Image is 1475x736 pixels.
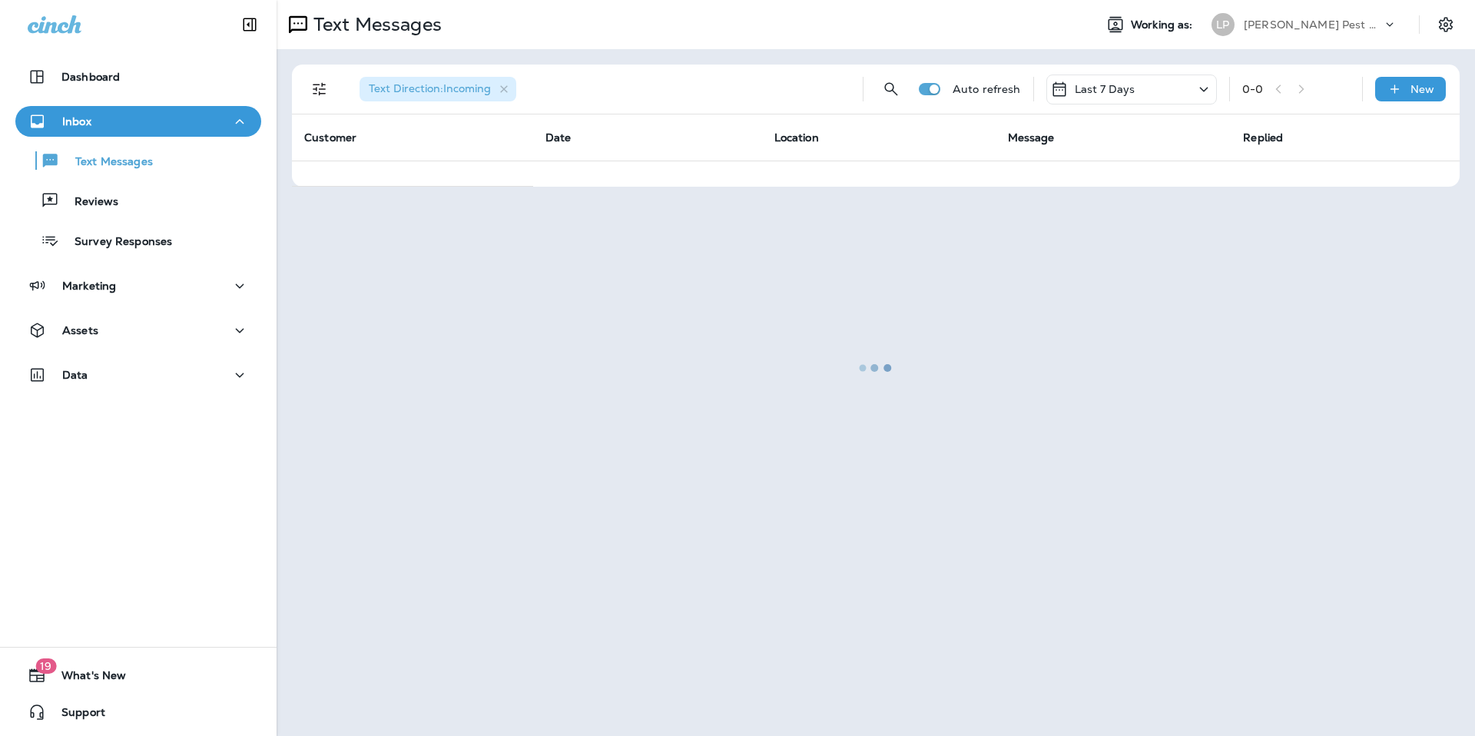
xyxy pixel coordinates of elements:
[61,71,120,83] p: Dashboard
[15,144,261,177] button: Text Messages
[15,360,261,390] button: Data
[62,369,88,381] p: Data
[15,106,261,137] button: Inbox
[46,669,126,688] span: What's New
[15,184,261,217] button: Reviews
[15,315,261,346] button: Assets
[59,195,118,210] p: Reviews
[15,270,261,301] button: Marketing
[1410,83,1434,95] p: New
[62,324,98,337] p: Assets
[46,706,105,724] span: Support
[35,658,56,674] span: 19
[15,697,261,728] button: Support
[60,155,153,170] p: Text Messages
[59,235,172,250] p: Survey Responses
[228,9,271,40] button: Collapse Sidebar
[15,224,261,257] button: Survey Responses
[15,660,261,691] button: 19What's New
[62,115,91,128] p: Inbox
[62,280,116,292] p: Marketing
[15,61,261,92] button: Dashboard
